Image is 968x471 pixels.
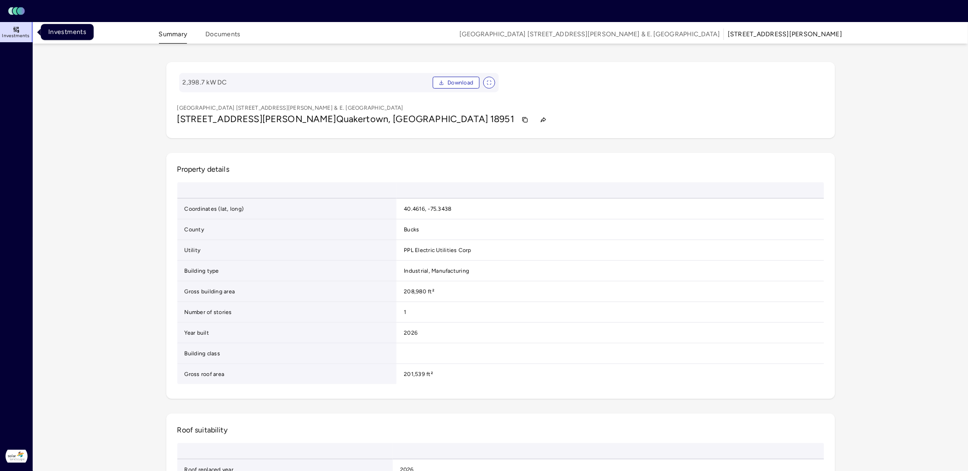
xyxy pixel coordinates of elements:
[205,29,240,44] button: Documents
[177,425,824,436] h2: Roof suitability
[159,24,241,44] div: tabs
[177,103,404,112] p: [GEOGRAPHIC_DATA] [STREET_ADDRESS][PERSON_NAME] & E. [GEOGRAPHIC_DATA]
[483,77,495,89] button: View full size image
[396,364,824,384] td: 201,539 ft²
[2,33,29,39] span: Investments
[177,164,824,175] h2: Property details
[396,240,824,261] td: PPL Electric Utilities Corp
[177,113,336,124] span: [STREET_ADDRESS][PERSON_NAME]
[396,302,824,323] td: 1
[41,24,94,40] div: Investments
[433,77,480,89] button: Download PDF
[448,78,474,87] span: Download
[459,29,720,39] span: [GEOGRAPHIC_DATA] [STREET_ADDRESS][PERSON_NAME] & E. [GEOGRAPHIC_DATA]
[177,364,397,384] td: Gross roof area
[183,78,429,88] span: 2,398.7 kW DC
[6,445,28,467] img: Solar Landscape
[396,261,824,281] td: Industrial, Manufacturing
[177,199,397,219] td: Coordinates (lat, long)
[396,199,824,219] td: 40.4616, -75.3438
[728,29,842,39] div: [STREET_ADDRESS][PERSON_NAME]
[336,113,514,124] span: Quakertown, [GEOGRAPHIC_DATA] 18951
[177,281,397,302] td: Gross building area
[177,261,397,281] td: Building type
[396,323,824,343] td: 2026
[177,323,397,343] td: Year built
[177,240,397,261] td: Utility
[396,219,824,240] td: Bucks
[177,343,397,364] td: Building class
[396,281,824,302] td: 208,980 ft²
[177,219,397,240] td: County
[177,302,397,323] td: Number of stories
[159,29,187,44] button: Summary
